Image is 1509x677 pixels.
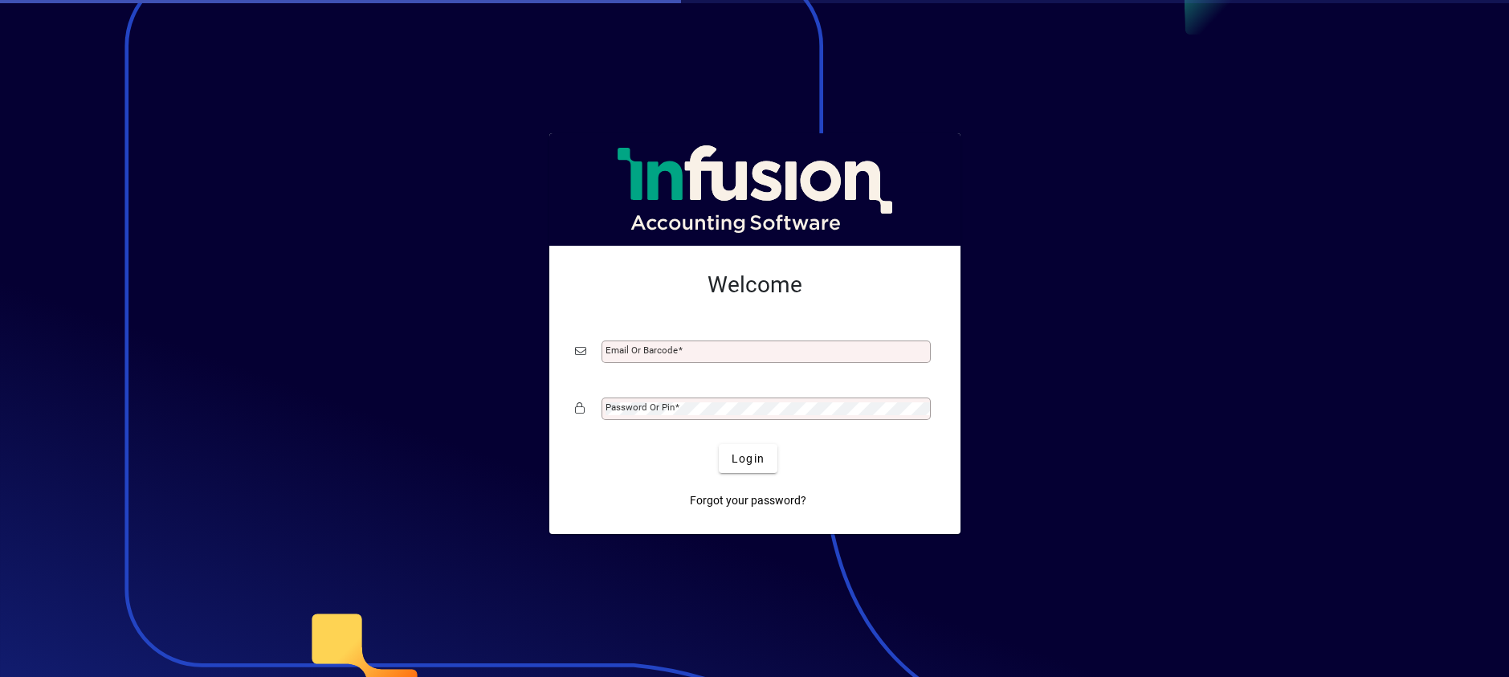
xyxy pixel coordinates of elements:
[683,486,813,515] a: Forgot your password?
[606,345,678,356] mat-label: Email or Barcode
[690,492,806,509] span: Forgot your password?
[719,444,777,473] button: Login
[575,271,935,299] h2: Welcome
[732,451,765,467] span: Login
[606,402,675,413] mat-label: Password or Pin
